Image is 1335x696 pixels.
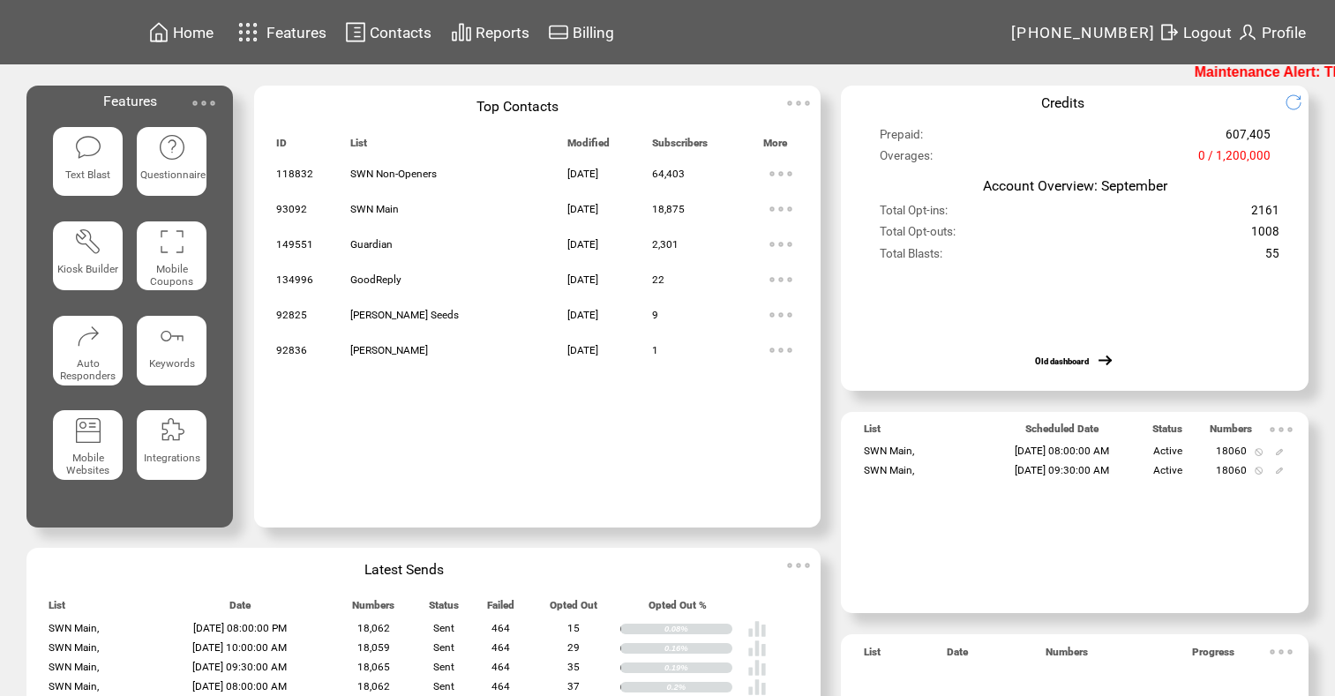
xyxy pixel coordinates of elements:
[880,128,923,149] span: Prepaid:
[1262,24,1306,41] span: Profile
[652,203,685,215] span: 18,875
[49,680,99,692] span: SWN Main,
[137,410,206,490] a: Integrations
[276,273,313,286] span: 134996
[491,622,510,634] span: 464
[49,641,99,654] span: SWN Main,
[1152,423,1182,443] span: Status
[357,641,390,654] span: 18,059
[60,357,116,382] span: Auto Responders
[370,24,431,41] span: Contacts
[74,322,102,350] img: auto-responders.svg
[1011,24,1156,41] span: [PHONE_NUMBER]
[350,137,367,157] span: List
[276,238,313,251] span: 149551
[880,247,942,268] span: Total Blasts:
[1237,21,1258,43] img: profile.svg
[567,661,580,673] span: 35
[763,333,799,368] img: ellypsis.svg
[350,203,399,215] span: SWN Main
[364,561,444,578] span: Latest Sends
[567,622,580,634] span: 15
[1210,423,1252,443] span: Numbers
[1264,412,1299,447] img: ellypsis.svg
[193,622,287,634] span: [DATE] 08:00:00 PM
[763,191,799,227] img: ellypsis.svg
[276,203,307,215] span: 93092
[1285,94,1316,111] img: refresh.png
[664,624,732,634] div: 0.08%
[567,168,598,180] span: [DATE]
[186,86,221,121] img: ellypsis.svg
[448,19,532,46] a: Reports
[763,137,787,157] span: More
[652,344,658,356] span: 1
[149,357,195,370] span: Keywords
[1035,356,1089,366] a: Old dashboard
[345,21,366,43] img: contacts.svg
[763,262,799,297] img: ellypsis.svg
[652,273,664,286] span: 22
[350,238,393,251] span: Guardian
[65,168,110,181] span: Text Blast
[652,168,685,180] span: 64,403
[342,19,434,46] a: Contacts
[1251,225,1279,246] span: 1008
[1156,19,1234,46] a: Logout
[229,599,251,619] span: Date
[567,238,598,251] span: [DATE]
[276,137,287,157] span: ID
[49,622,99,634] span: SWN Main,
[74,228,102,256] img: tool%201.svg
[1255,448,1263,456] img: notallowed.svg
[567,203,598,215] span: [DATE]
[1153,445,1182,457] span: Active
[192,680,287,692] span: [DATE] 08:00:00 AM
[1153,464,1182,476] span: Active
[357,622,390,634] span: 18,062
[233,18,264,47] img: features.svg
[350,344,428,356] span: [PERSON_NAME]
[476,24,529,41] span: Reports
[747,658,767,677] img: poll%20-%20white.svg
[148,21,169,43] img: home.svg
[350,168,437,180] span: SWN Non-Openers
[1198,149,1271,170] span: 0 / 1,200,000
[567,273,598,286] span: [DATE]
[781,548,816,583] img: ellypsis.svg
[649,599,707,619] span: Opted Out %
[864,646,881,666] span: List
[567,137,610,157] span: Modified
[1015,464,1109,476] span: [DATE] 09:30:00 AM
[137,127,206,207] a: Questionnaire
[491,641,510,654] span: 464
[491,661,510,673] span: 464
[150,263,193,288] span: Mobile Coupons
[74,133,102,161] img: text-blast.svg
[1275,467,1283,475] img: edit.svg
[53,316,123,396] a: Auto Responders
[433,661,454,673] span: Sent
[49,599,65,619] span: List
[1265,247,1279,268] span: 55
[880,204,948,225] span: Total Opt-ins:
[350,273,401,286] span: GoodReply
[49,661,99,673] span: SWN Main,
[573,24,614,41] span: Billing
[781,86,816,121] img: ellypsis.svg
[652,137,708,157] span: Subscribers
[491,680,510,692] span: 464
[53,127,123,207] a: Text Blast
[880,149,933,170] span: Overages:
[173,24,214,41] span: Home
[230,15,330,49] a: Features
[276,168,313,180] span: 118832
[567,680,580,692] span: 37
[664,662,732,673] div: 0.19%
[747,619,767,639] img: poll%20-%20white.svg
[1264,634,1299,670] img: ellypsis.svg
[158,228,186,256] img: coupons.svg
[192,641,287,654] span: [DATE] 10:00:00 AM
[880,225,956,246] span: Total Opt-outs:
[57,263,118,275] span: Kiosk Builder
